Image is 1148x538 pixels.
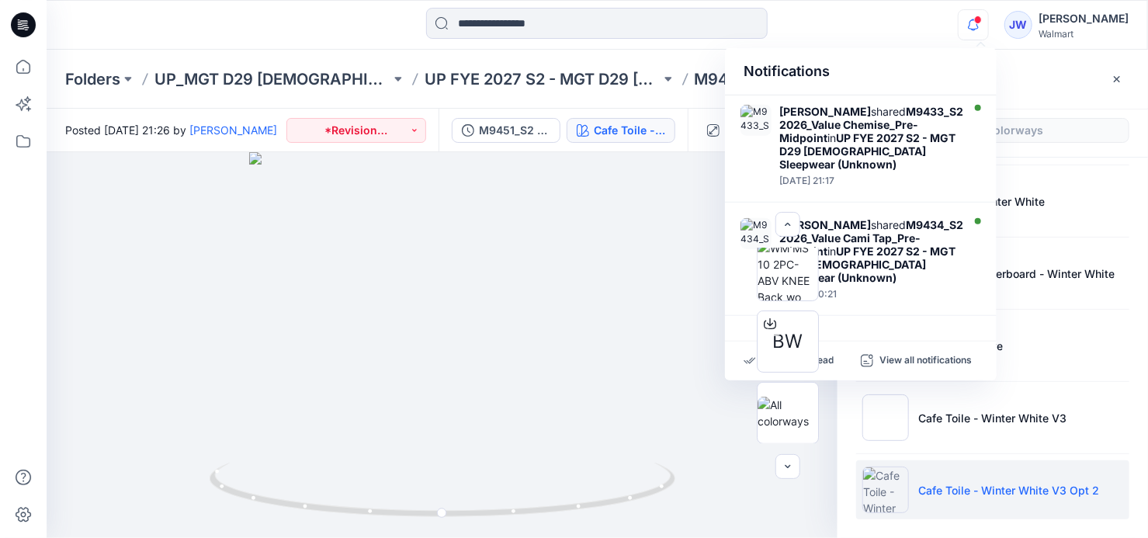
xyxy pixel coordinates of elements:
a: UP FYE 2027 S2 - MGT D29 [DEMOGRAPHIC_DATA] Sleepwear [425,68,661,90]
div: M9451_S2 2026_Satin [PERSON_NAME] Set_Midpoint [479,122,550,139]
div: JW [1004,11,1032,39]
img: WM MS 10 2PC-ABV KNEE Back wo Avatar [758,240,818,300]
img: M9434_S2 2026_Value Cami Tap_Pre-Midpoint [740,218,772,249]
strong: UP FYE 2027 S2 - MGT D29 [DEMOGRAPHIC_DATA] Sleepwear (Unknown) [779,245,956,284]
a: Folders [65,68,120,90]
div: Cafe Toile - Winter White V3 Opt 2 [594,122,665,139]
span: Posted [DATE] 21:26 by [65,122,277,138]
p: Sea Life Checkerboard - Winter White [918,266,1115,282]
div: shared in [779,105,963,171]
p: Cafe Toile - Winter White V3 [918,410,1066,426]
strong: [PERSON_NAME] [779,105,871,118]
div: Thursday, August 07, 2025 20:21 [779,289,963,300]
strong: [PERSON_NAME] [779,218,871,231]
button: Cafe Toile - Winter White V3 Opt 2 [567,118,675,143]
img: Cafe Toile - Winter White V3 [862,394,909,441]
strong: UP FYE 2027 S2 - MGT D29 [DEMOGRAPHIC_DATA] Sleepwear (Unknown) [779,131,956,171]
div: Thursday, August 07, 2025 21:17 [779,175,963,186]
a: [PERSON_NAME] [189,123,277,137]
img: M9433_S2 2026_Value Chemise_Pre-Midpoint [740,105,772,136]
p: Cafe Toile - Winter White V3 Opt 2 [918,482,1099,498]
div: Walmart [1039,28,1129,40]
a: UP_MGT D29 [DEMOGRAPHIC_DATA] Sleep [154,68,390,90]
div: shared in [779,218,963,284]
strong: M9433_S2 2026_Value Chemise_Pre-Midpoint [779,105,963,144]
img: Cafe Toile - Winter White V3 Opt 2 [862,467,909,513]
div: [PERSON_NAME] [1039,9,1129,28]
p: M9451_S2 2026_Satin [PERSON_NAME] Set_Midpoint [695,68,931,90]
img: All colorways [758,397,818,429]
strong: M9434_S2 2026_Value Cami Tap_Pre-Midpoint [779,218,963,258]
span: BW [773,328,803,356]
p: View all notifications [879,354,972,368]
div: Notifications [725,48,997,95]
button: M9451_S2 2026_Satin [PERSON_NAME] Set_Midpoint [452,118,560,143]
